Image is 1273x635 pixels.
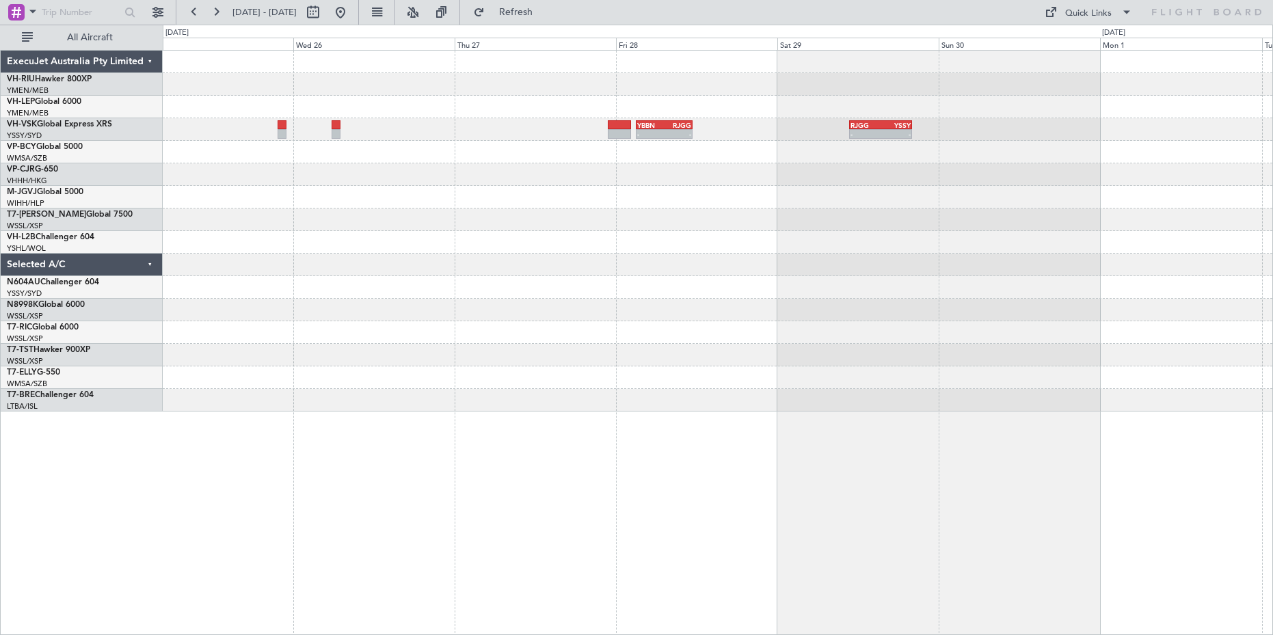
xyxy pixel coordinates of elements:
[7,233,94,241] a: VH-L2BChallenger 604
[664,130,691,138] div: -
[7,233,36,241] span: VH-L2B
[7,323,32,332] span: T7-RIC
[7,391,94,399] a: T7-BREChallenger 604
[7,85,49,96] a: YMEN/MEB
[7,368,37,377] span: T7-ELLY
[7,176,47,186] a: VHHH/HKG
[7,311,43,321] a: WSSL/XSP
[1038,1,1139,23] button: Quick Links
[7,120,37,129] span: VH-VSK
[1100,38,1261,50] div: Mon 1
[7,108,49,118] a: YMEN/MEB
[664,121,691,129] div: RJGG
[7,346,33,354] span: T7-TST
[7,98,35,106] span: VH-LEP
[637,130,665,138] div: -
[7,98,81,106] a: VH-LEPGlobal 6000
[7,323,79,332] a: T7-RICGlobal 6000
[7,221,43,231] a: WSSL/XSP
[36,33,144,42] span: All Aircraft
[7,188,83,196] a: M-JGVJGlobal 5000
[7,301,85,309] a: N8998KGlobal 6000
[7,198,44,208] a: WIHH/HLP
[7,368,60,377] a: T7-ELLYG-550
[7,143,83,151] a: VP-BCYGlobal 5000
[939,38,1100,50] div: Sun 30
[7,278,40,286] span: N604AU
[132,38,293,50] div: Tue 25
[1065,7,1112,21] div: Quick Links
[7,75,92,83] a: VH-RIUHawker 800XP
[7,379,47,389] a: WMSA/SZB
[7,288,42,299] a: YSSY/SYD
[777,38,939,50] div: Sat 29
[1102,27,1125,39] div: [DATE]
[7,211,86,219] span: T7-[PERSON_NAME]
[7,301,38,309] span: N8998K
[7,356,43,366] a: WSSL/XSP
[15,27,148,49] button: All Aircraft
[487,8,545,17] span: Refresh
[7,278,99,286] a: N604AUChallenger 604
[616,38,777,50] div: Fri 28
[7,131,42,141] a: YSSY/SYD
[455,38,616,50] div: Thu 27
[7,120,112,129] a: VH-VSKGlobal Express XRS
[232,6,297,18] span: [DATE] - [DATE]
[637,121,665,129] div: YBBN
[850,121,881,129] div: RJGG
[881,130,911,138] div: -
[850,130,881,138] div: -
[7,346,90,354] a: T7-TSTHawker 900XP
[293,38,455,50] div: Wed 26
[881,121,911,129] div: YSSY
[42,2,120,23] input: Trip Number
[7,165,58,174] a: VP-CJRG-650
[7,153,47,163] a: WMSA/SZB
[7,243,46,254] a: YSHL/WOL
[7,165,35,174] span: VP-CJR
[467,1,549,23] button: Refresh
[7,391,35,399] span: T7-BRE
[165,27,189,39] div: [DATE]
[7,334,43,344] a: WSSL/XSP
[7,188,37,196] span: M-JGVJ
[7,401,38,411] a: LTBA/ISL
[7,75,35,83] span: VH-RIU
[7,211,133,219] a: T7-[PERSON_NAME]Global 7500
[7,143,36,151] span: VP-BCY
